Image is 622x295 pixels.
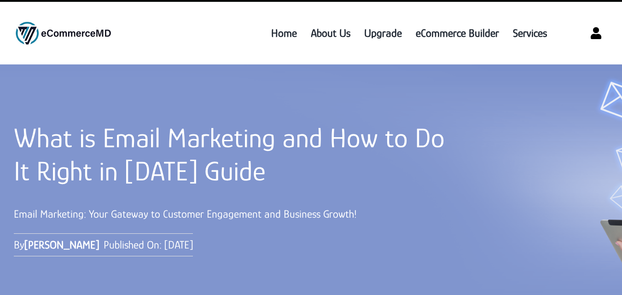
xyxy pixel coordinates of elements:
h1: What is Email Marketing and How to Do It Right in [DATE] Guide [14,121,453,188]
nav: Menu [138,11,554,55]
span: By [14,238,99,251]
a: Link to https://www.ecommercemd.com/login [584,21,608,46]
a: eCommerce Builder [409,11,506,55]
span: About Us [311,25,350,41]
a: [PERSON_NAME] [24,238,99,251]
a: Services [506,11,554,55]
a: Upgrade [357,11,409,55]
span: eCommerce Builder [416,25,499,41]
iframe: chat widget [565,237,622,281]
a: About Us [304,11,357,55]
a: Home [264,11,304,55]
span: Services [513,25,547,41]
span: Home [271,25,297,41]
span: Upgrade [364,25,402,41]
p: Email Marketing: Your Gateway to Customer Engagement and Business Growth! [14,206,453,222]
a: ecommercemd logo [14,21,113,31]
span: Published On: [DATE] [104,238,193,251]
img: ecommercemd logo [14,21,113,45]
